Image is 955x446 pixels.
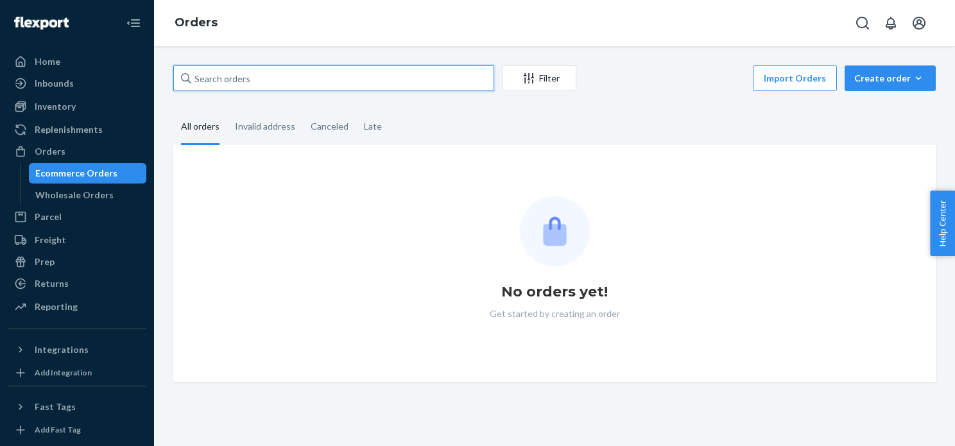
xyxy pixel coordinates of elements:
button: Open notifications [878,10,904,36]
a: Parcel [8,207,146,227]
div: Parcel [35,210,62,223]
div: Reporting [35,300,78,313]
a: Inventory [8,96,146,117]
a: Returns [8,273,146,294]
button: Open Search Box [850,10,875,36]
div: Invalid address [235,110,295,143]
button: Create order [845,65,936,91]
div: Replenishments [35,123,103,136]
input: Search orders [173,65,494,91]
div: Filter [503,72,576,85]
button: Close Navigation [121,10,146,36]
a: Reporting [8,296,146,317]
a: Prep [8,252,146,272]
button: Filter [502,65,576,91]
a: Inbounds [8,73,146,94]
ol: breadcrumbs [164,4,228,42]
img: Flexport logo [14,17,69,30]
a: Ecommerce Orders [29,163,147,184]
h1: No orders yet! [501,282,608,302]
div: Ecommerce Orders [35,167,117,180]
button: Integrations [8,339,146,360]
div: Canceled [311,110,348,143]
a: Wholesale Orders [29,185,147,205]
div: Add Integration [35,367,92,378]
div: Late [364,110,382,143]
div: Home [35,55,60,68]
div: Freight [35,234,66,246]
button: Import Orders [753,65,837,91]
a: Orders [8,141,146,162]
a: Add Integration [8,365,146,381]
div: Create order [854,72,926,85]
div: Wholesale Orders [35,189,114,202]
button: Help Center [930,191,955,256]
div: Fast Tags [35,400,76,413]
div: Integrations [35,343,89,356]
button: Open account menu [906,10,932,36]
a: Add Fast Tag [8,422,146,438]
div: Returns [35,277,69,290]
div: All orders [181,110,219,145]
img: Empty list [520,196,590,266]
button: Fast Tags [8,397,146,417]
div: Orders [35,145,65,158]
div: Inventory [35,100,76,113]
div: Inbounds [35,77,74,90]
a: Home [8,51,146,72]
a: Replenishments [8,119,146,140]
p: Get started by creating an order [490,307,620,320]
a: Freight [8,230,146,250]
a: Orders [175,15,218,30]
div: Add Fast Tag [35,424,81,435]
div: Prep [35,255,55,268]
